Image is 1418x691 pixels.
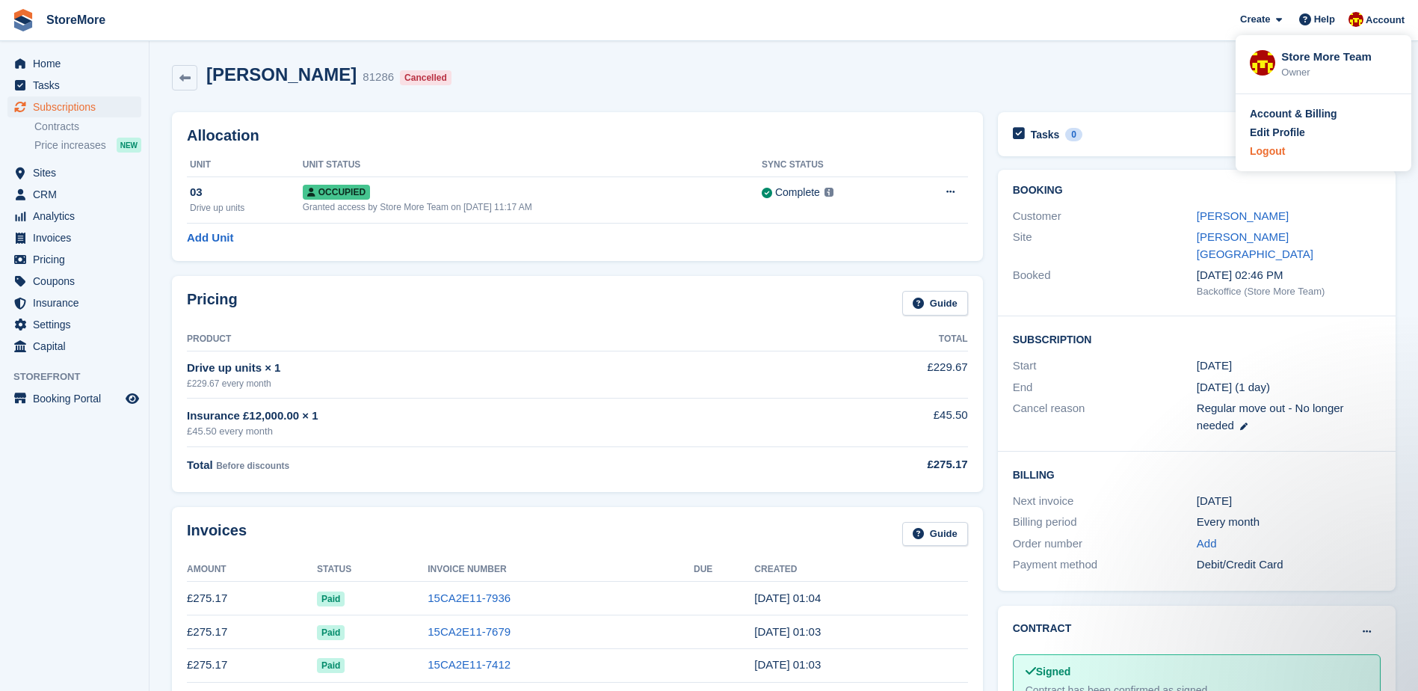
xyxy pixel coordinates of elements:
[33,75,123,96] span: Tasks
[428,558,694,582] th: Invoice Number
[1281,65,1397,80] div: Owner
[190,201,303,215] div: Drive up units
[7,314,141,335] a: menu
[187,458,213,471] span: Total
[33,314,123,335] span: Settings
[1013,331,1381,346] h2: Subscription
[123,390,141,408] a: Preview store
[117,138,141,153] div: NEW
[1281,49,1397,62] div: Store More Team
[187,328,783,351] th: Product
[1013,208,1197,225] div: Customer
[1065,128,1082,141] div: 0
[34,138,106,153] span: Price increases
[1197,230,1313,260] a: [PERSON_NAME][GEOGRAPHIC_DATA]
[33,96,123,117] span: Subscriptions
[902,522,968,547] a: Guide
[187,408,783,425] div: Insurance £12,000.00 × 1
[187,615,317,649] td: £275.17
[187,360,783,377] div: Drive up units × 1
[400,70,451,85] div: Cancelled
[1250,50,1275,76] img: Store More Team
[7,336,141,357] a: menu
[1250,144,1397,159] a: Logout
[1197,493,1381,510] div: [DATE]
[34,137,141,153] a: Price increases NEW
[1013,379,1197,396] div: End
[317,625,345,640] span: Paid
[783,399,968,447] td: £45.50
[775,185,820,200] div: Complete
[1197,535,1217,553] a: Add
[33,249,123,270] span: Pricing
[33,292,123,313] span: Insurance
[187,153,303,177] th: Unit
[187,377,783,390] div: £229.67 every month
[1197,402,1344,432] span: Regular move out - No longer needed
[7,184,141,205] a: menu
[1250,144,1285,159] div: Logout
[7,162,141,183] a: menu
[187,230,233,247] a: Add Unit
[303,185,370,200] span: Occupied
[428,658,511,671] a: 15CA2E11-7412
[1013,467,1381,482] h2: Billing
[317,558,428,582] th: Status
[7,292,141,313] a: menu
[33,388,123,409] span: Booking Portal
[1197,267,1381,284] div: [DATE] 02:46 PM
[1013,493,1197,510] div: Next invoice
[317,658,345,673] span: Paid
[7,53,141,74] a: menu
[303,153,762,177] th: Unit Status
[33,184,123,205] span: CRM
[1197,284,1381,299] div: Backoffice (Store More Team)
[428,592,511,604] a: 15CA2E11-7936
[824,188,833,197] img: icon-info-grey-7440780725fd019a000dd9b08b2336e03edf1995a4989e88bcd33f0948082b44.svg
[1250,125,1305,141] div: Edit Profile
[187,522,247,547] h2: Invoices
[1197,514,1381,531] div: Every month
[33,53,123,74] span: Home
[187,424,783,439] div: £45.50 every month
[12,9,34,31] img: stora-icon-8386f47178a22dfd0bd8f6a31ec36ba5ce8667c1dd55bd0f319d3a0aa187defe.svg
[7,227,141,248] a: menu
[7,96,141,117] a: menu
[1013,400,1197,434] div: Cancel reason
[33,336,123,357] span: Capital
[7,388,141,409] a: menu
[187,582,317,615] td: £275.17
[1013,229,1197,262] div: Site
[694,558,754,582] th: Due
[1026,664,1368,680] div: Signed
[34,120,141,134] a: Contracts
[1013,535,1197,553] div: Order number
[754,592,821,604] time: 2025-09-02 00:04:35 UTC
[303,200,762,214] div: Granted access by Store More Team on [DATE] 11:17 AM
[187,648,317,682] td: £275.17
[428,625,511,638] a: 15CA2E11-7679
[33,271,123,292] span: Coupons
[7,75,141,96] a: menu
[33,162,123,183] span: Sites
[1013,267,1197,298] div: Booked
[33,227,123,248] span: Invoices
[1197,209,1289,222] a: [PERSON_NAME]
[1250,106,1337,122] div: Account & Billing
[754,625,821,638] time: 2025-08-02 00:03:13 UTC
[783,351,968,398] td: £229.67
[1250,106,1397,122] a: Account & Billing
[1240,12,1270,27] span: Create
[363,69,394,86] div: 81286
[762,153,905,177] th: Sync Status
[783,328,968,351] th: Total
[1013,556,1197,574] div: Payment method
[1013,621,1072,636] h2: Contract
[7,271,141,292] a: menu
[902,291,968,316] a: Guide
[1031,128,1060,141] h2: Tasks
[190,184,303,201] div: 03
[187,558,317,582] th: Amount
[1197,381,1270,393] span: [DATE] (1 day)
[1197,556,1381,574] div: Debit/Credit Card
